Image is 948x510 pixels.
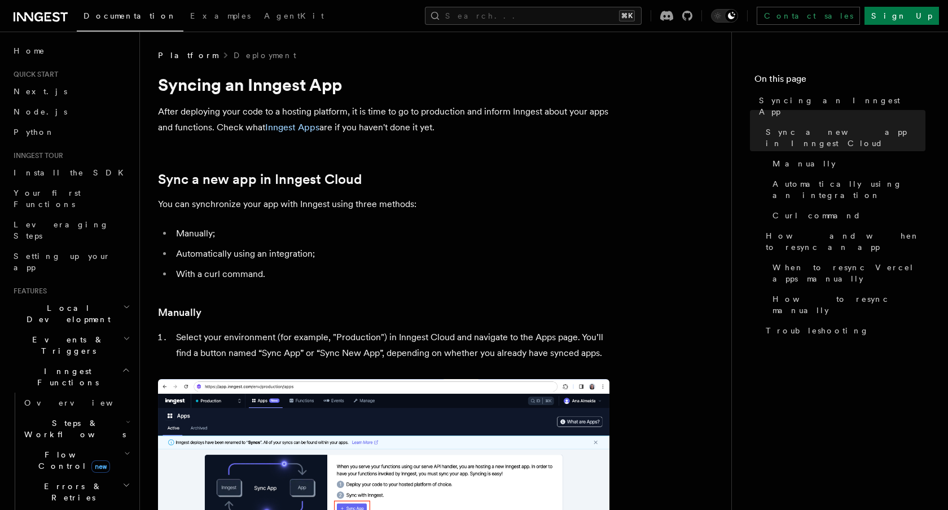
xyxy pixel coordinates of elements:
span: new [91,460,110,473]
span: How to resync manually [773,293,925,316]
a: Sign Up [864,7,939,25]
li: Automatically using an integration; [173,246,609,262]
span: Install the SDK [14,168,130,177]
p: After deploying your code to a hosting platform, it is time to go to production and inform Innges... [158,104,609,135]
button: Errors & Retries [20,476,133,508]
span: Setting up your app [14,252,111,272]
span: Python [14,128,55,137]
button: Search...⌘K [425,7,642,25]
li: Manually; [173,226,609,241]
button: Steps & Workflows [20,413,133,445]
span: Errors & Retries [20,481,122,503]
a: Examples [183,3,257,30]
a: How and when to resync an app [761,226,925,257]
span: Leveraging Steps [14,220,109,240]
a: Home [9,41,133,61]
span: Overview [24,398,141,407]
a: Install the SDK [9,162,133,183]
span: Troubleshooting [766,325,869,336]
span: Sync a new app in Inngest Cloud [766,126,925,149]
a: Setting up your app [9,246,133,278]
h1: Syncing an Inngest App [158,74,609,95]
a: Manually [768,153,925,174]
span: Inngest tour [9,151,63,160]
button: Events & Triggers [9,329,133,361]
span: Quick start [9,70,58,79]
span: Flow Control [20,449,124,472]
span: Platform [158,50,218,61]
a: Node.js [9,102,133,122]
a: Inngest Apps [265,122,319,133]
a: Deployment [234,50,296,61]
a: Syncing an Inngest App [754,90,925,122]
button: Local Development [9,298,133,329]
span: Manually [773,158,836,169]
a: Troubleshooting [761,320,925,341]
span: How and when to resync an app [766,230,925,253]
a: AgentKit [257,3,331,30]
span: Features [9,287,47,296]
a: Sync a new app in Inngest Cloud [158,172,362,187]
span: Events & Triggers [9,334,123,357]
a: Curl command [768,205,925,226]
a: Automatically using an integration [768,174,925,205]
a: Next.js [9,81,133,102]
a: Python [9,122,133,142]
span: Curl command [773,210,861,221]
span: Automatically using an integration [773,178,925,201]
a: Sync a new app in Inngest Cloud [761,122,925,153]
p: You can synchronize your app with Inngest using three methods: [158,196,609,212]
span: Your first Functions [14,188,81,209]
span: Inngest Functions [9,366,122,388]
span: Local Development [9,302,123,325]
h4: On this page [754,72,925,90]
a: Leveraging Steps [9,214,133,246]
kbd: ⌘K [619,10,635,21]
button: Flow Controlnew [20,445,133,476]
a: Manually [158,305,201,320]
a: Contact sales [757,7,860,25]
a: Your first Functions [9,183,133,214]
span: AgentKit [264,11,324,20]
a: Overview [20,393,133,413]
button: Toggle dark mode [711,9,738,23]
button: Inngest Functions [9,361,133,393]
span: Home [14,45,45,56]
span: When to resync Vercel apps manually [773,262,925,284]
span: Next.js [14,87,67,96]
span: Documentation [84,11,177,20]
span: Examples [190,11,251,20]
a: Documentation [77,3,183,32]
span: Syncing an Inngest App [759,95,925,117]
a: How to resync manually [768,289,925,320]
li: With a curl command. [173,266,609,282]
span: Steps & Workflows [20,417,126,440]
li: Select your environment (for example, "Production") in Inngest Cloud and navigate to the Apps pag... [173,329,609,361]
span: Node.js [14,107,67,116]
a: When to resync Vercel apps manually [768,257,925,289]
